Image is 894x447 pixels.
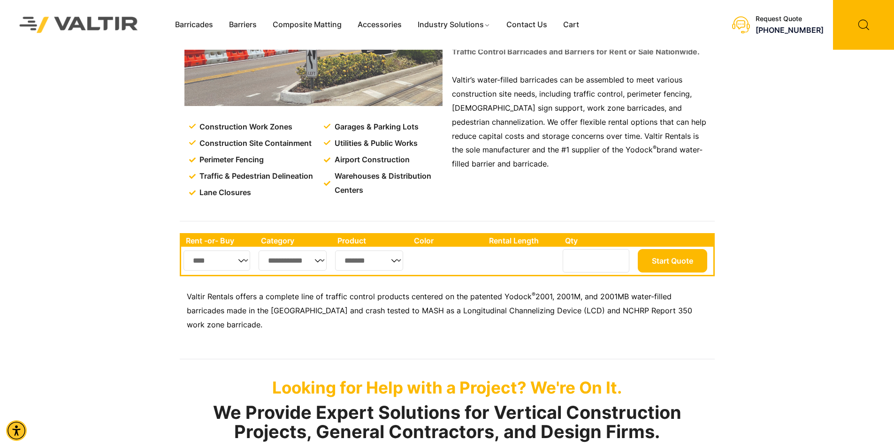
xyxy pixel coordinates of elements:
[332,153,410,167] span: Airport Construction
[335,250,403,271] select: Single select
[187,292,692,329] span: 2001, 2001M, and 2001MB water-filled barricades made in the [GEOGRAPHIC_DATA] and crash tested to...
[484,235,560,247] th: Rental Length
[7,4,151,45] img: Valtir Rentals
[332,136,418,151] span: Utilities & Public Works
[181,235,256,247] th: Rent -or- Buy
[332,120,419,134] span: Garages & Parking Lots
[333,235,409,247] th: Product
[350,18,410,32] a: Accessories
[756,15,824,23] div: Request Quote
[256,235,333,247] th: Category
[197,120,292,134] span: Construction Work Zones
[197,186,251,200] span: Lane Closures
[6,420,27,441] div: Accessibility Menu
[653,144,657,151] sup: ®
[563,249,629,273] input: Number
[756,25,824,35] a: call (888) 496-3625
[498,18,555,32] a: Contact Us
[452,73,710,171] p: Valtir’s water-filled barricades can be assembled to meet various construction site needs, includ...
[197,153,264,167] span: Perimeter Fencing
[265,18,350,32] a: Composite Matting
[183,250,251,271] select: Single select
[532,291,535,298] sup: ®
[167,18,221,32] a: Barricades
[197,136,312,151] span: Construction Site Containment
[555,18,587,32] a: Cart
[409,235,485,247] th: Color
[638,249,707,273] button: Start Quote
[560,235,635,247] th: Qty
[221,18,265,32] a: Barriers
[180,403,715,442] h2: We Provide Expert Solutions for Vertical Construction Projects, General Contractors, and Design F...
[197,169,313,183] span: Traffic & Pedestrian Delineation
[410,18,498,32] a: Industry Solutions
[187,292,532,301] span: Valtir Rentals offers a complete line of traffic control products centered on the patented Yodock
[332,169,444,197] span: Warehouses & Distribution Centers
[180,378,715,397] p: Looking for Help with a Project? We're On It.
[259,250,327,271] select: Single select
